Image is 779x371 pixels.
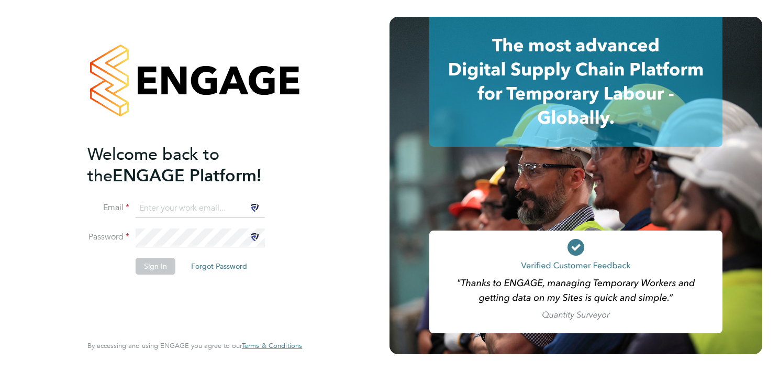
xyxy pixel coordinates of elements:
label: Password [87,232,129,243]
h2: ENGAGE Platform! [87,144,292,187]
a: Terms & Conditions [242,342,302,350]
input: Enter your work email... [136,199,265,218]
button: Forgot Password [183,258,255,275]
button: Sign In [136,258,175,275]
span: Welcome back to the [87,144,219,186]
label: Email [87,202,129,213]
span: By accessing and using ENGAGE you agree to our [87,341,302,350]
